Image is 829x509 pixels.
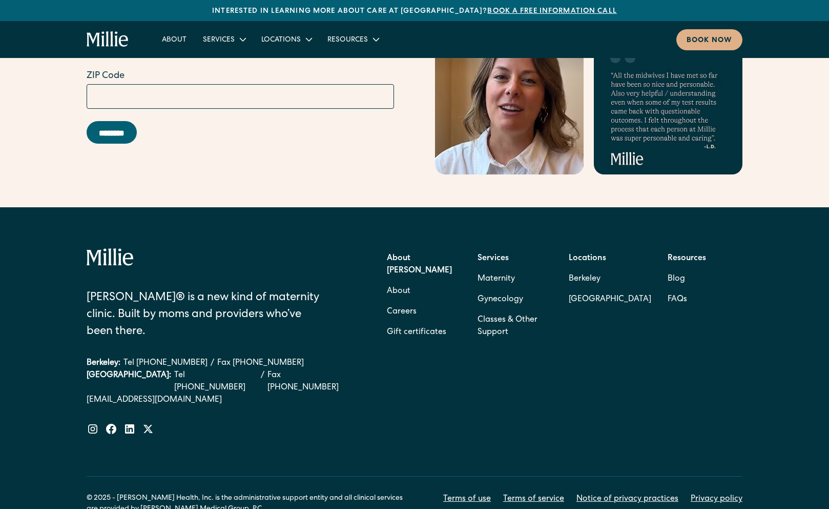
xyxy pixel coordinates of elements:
strong: About [PERSON_NAME] [387,254,452,275]
a: Notice of privacy practices [576,493,678,505]
div: Locations [253,31,319,48]
div: Resources [319,31,386,48]
div: Book now [687,35,732,46]
a: Gynecology [478,289,523,310]
div: Locations [261,35,301,46]
a: Terms of service [503,493,564,505]
a: Privacy policy [691,493,742,505]
a: Gift certificates [387,322,446,343]
div: Services [195,31,253,48]
strong: Locations [569,254,606,263]
a: About [387,281,410,302]
a: Fax [PHONE_NUMBER] [267,369,354,394]
div: / [211,357,214,369]
a: About [154,31,195,48]
a: [EMAIL_ADDRESS][DOMAIN_NAME] [87,394,354,406]
a: Tel [PHONE_NUMBER] [123,357,208,369]
div: [PERSON_NAME]® is a new kind of maternity clinic. Built by moms and providers who’ve been there. [87,290,328,341]
a: FAQs [668,289,687,310]
a: Tel [PHONE_NUMBER] [174,369,258,394]
strong: Resources [668,254,706,263]
a: Fax [PHONE_NUMBER] [217,357,304,369]
a: Maternity [478,269,515,289]
div: Berkeley: [87,357,120,369]
a: home [87,31,129,48]
a: Berkeley [569,269,651,289]
strong: Services [478,254,509,263]
a: Book a free information call [487,8,616,15]
a: Book now [676,29,742,50]
div: Resources [327,35,368,46]
div: [GEOGRAPHIC_DATA]: [87,369,171,394]
a: Classes & Other Support [478,310,552,343]
a: Terms of use [443,493,491,505]
label: ZIP Code [87,69,394,83]
div: / [261,369,264,394]
a: Careers [387,302,417,322]
div: Services [203,35,235,46]
a: [GEOGRAPHIC_DATA] [569,289,651,310]
a: Blog [668,269,685,289]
